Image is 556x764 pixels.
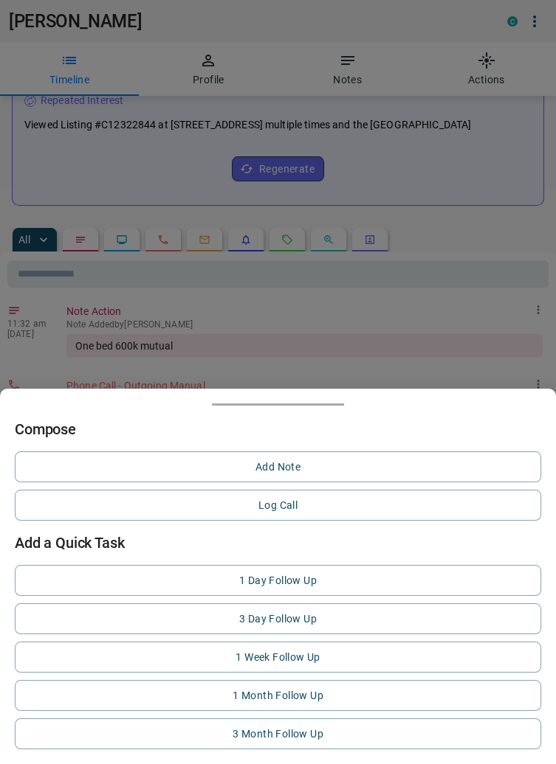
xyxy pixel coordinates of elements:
button: Add Note [15,451,541,482]
button: 1 Month Follow Up [15,680,541,711]
button: Log Call [15,490,541,521]
button: 3 Month Follow Up [15,718,541,749]
button: 1 Day Follow Up [15,565,541,596]
button: 1 Week Follow Up [15,642,541,673]
h2: Add a Quick Task [15,534,541,552]
h2: Compose [15,420,541,438]
button: 3 Day Follow Up [15,603,541,634]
